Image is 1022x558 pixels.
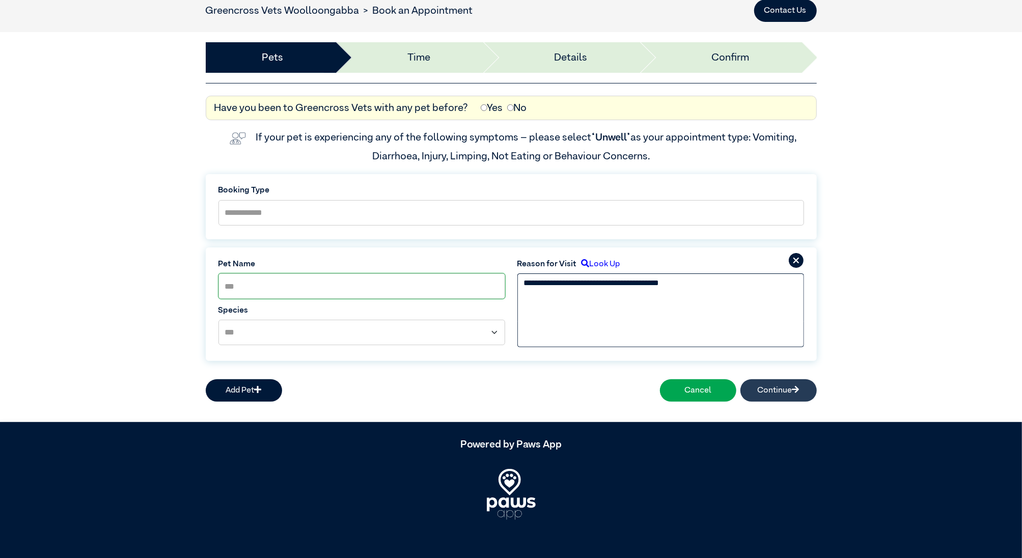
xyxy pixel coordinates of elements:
h5: Powered by Paws App [206,438,817,451]
label: Booking Type [218,184,804,197]
img: PawsApp [487,469,536,520]
span: “Unwell” [592,132,631,143]
label: Pet Name [218,258,505,270]
label: If your pet is experiencing any of the following symptoms – please select as your appointment typ... [256,132,799,161]
button: Cancel [660,379,736,402]
label: Yes [481,100,503,116]
input: No [507,104,514,111]
button: Add Pet [206,379,282,402]
label: No [507,100,527,116]
label: Have you been to Greencross Vets with any pet before? [214,100,468,116]
input: Yes [481,104,487,111]
img: vet [226,128,250,149]
label: Reason for Visit [517,258,577,270]
label: Species [218,304,505,317]
a: Pets [262,50,283,65]
label: Look Up [577,258,620,270]
a: Greencross Vets Woolloongabba [206,6,360,16]
li: Book an Appointment [360,3,473,18]
nav: breadcrumb [206,3,473,18]
button: Continue [740,379,817,402]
